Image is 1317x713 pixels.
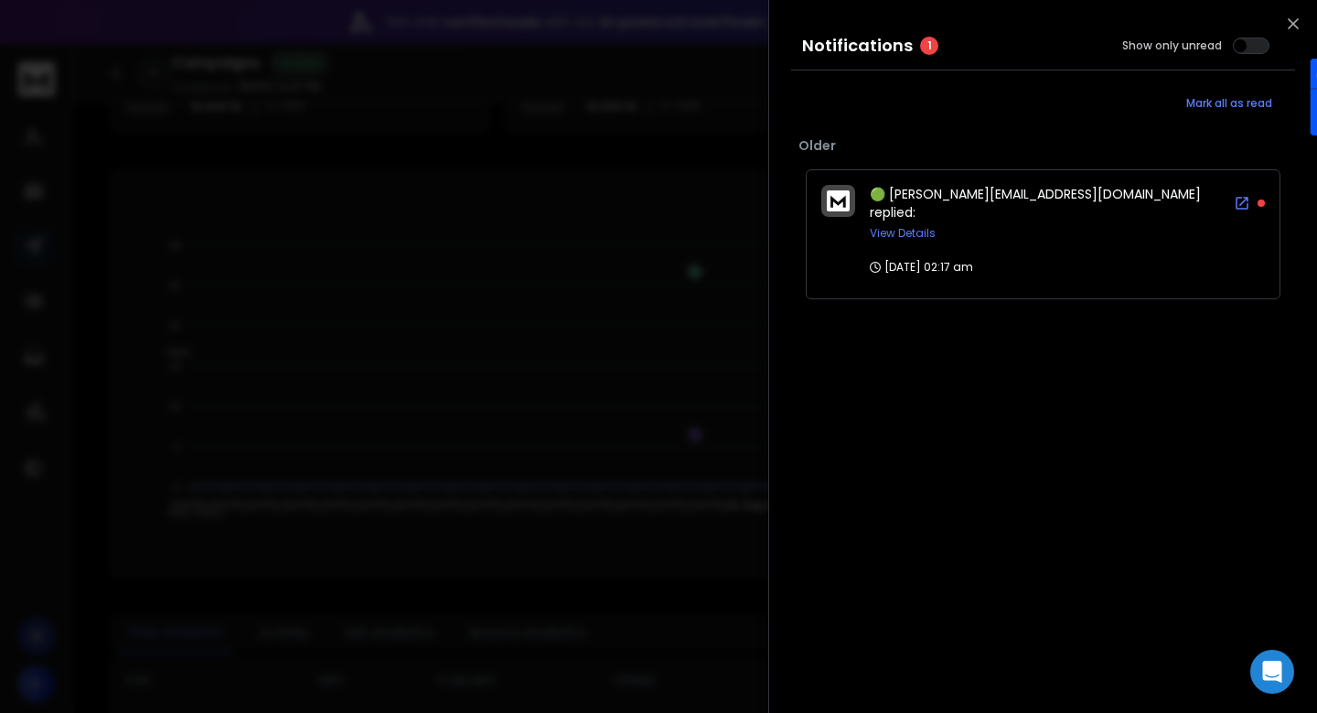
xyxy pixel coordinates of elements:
button: View Details [870,226,936,241]
p: [DATE] 02:17 am [870,260,973,275]
div: Open Intercom Messenger [1250,650,1294,694]
span: 1 [920,37,938,55]
button: Mark all as read [1163,85,1295,122]
span: 🟢 [PERSON_NAME][EMAIL_ADDRESS][DOMAIN_NAME] replied: [870,185,1201,221]
span: Mark all as read [1186,96,1272,111]
h3: Notifications [802,33,913,59]
p: Older [798,136,1288,155]
label: Show only unread [1122,38,1222,53]
img: logo [827,190,850,211]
